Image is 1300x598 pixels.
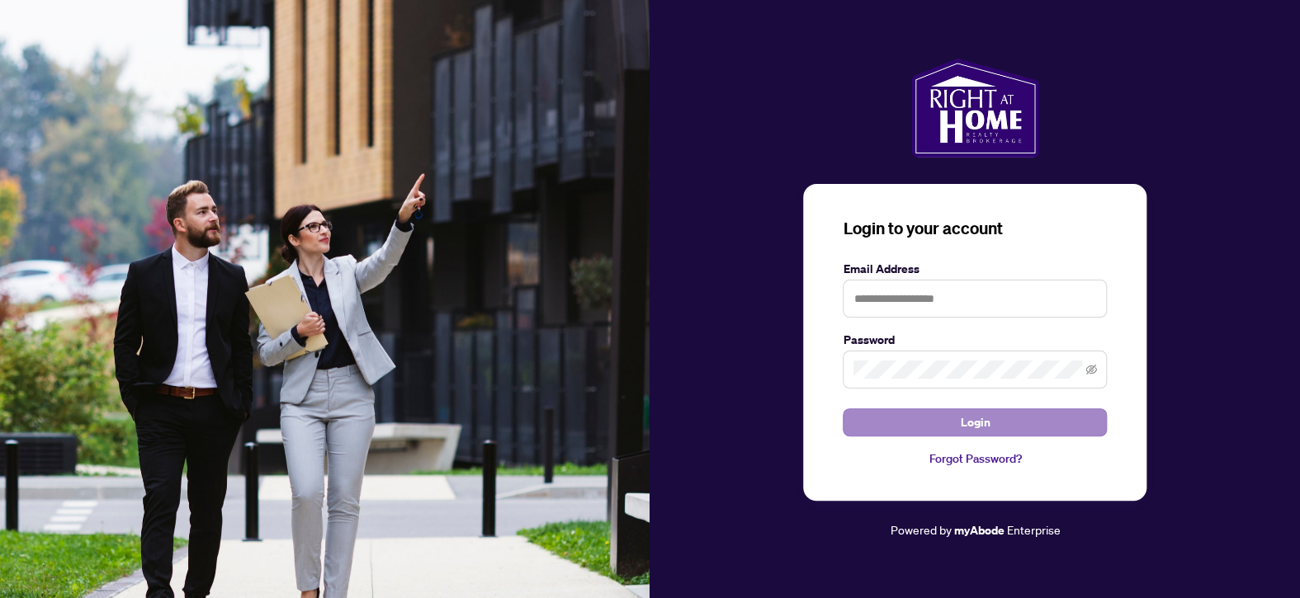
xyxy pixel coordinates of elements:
a: Forgot Password? [843,450,1107,468]
label: Email Address [843,260,1107,278]
button: Login [843,408,1107,436]
label: Password [843,331,1107,349]
span: Enterprise [1006,522,1060,537]
h3: Login to your account [843,217,1107,240]
img: ma-logo [911,59,1039,158]
span: eye-invisible [1085,364,1097,375]
span: Login [960,409,990,436]
a: myAbode [953,521,1004,539]
span: Powered by [890,522,951,537]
